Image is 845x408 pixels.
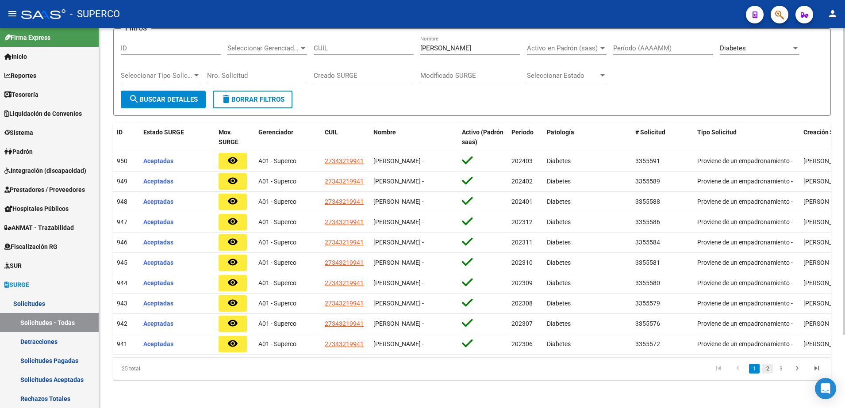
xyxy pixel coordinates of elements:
span: [PERSON_NAME] - [373,300,424,307]
datatable-header-cell: Patología [543,123,632,152]
span: A01 - Superco [258,239,296,246]
datatable-header-cell: Activo (Padrón saas) [458,123,508,152]
mat-icon: remove_red_eye [227,338,238,349]
span: 202312 [511,218,533,225]
span: Hospitales Públicos [4,204,69,214]
div: 25 total [113,358,255,380]
span: Proviene de un empadronamiento - [697,340,793,347]
span: Proviene de un empadronamiento - [697,178,793,185]
span: A01 - Superco [258,320,296,327]
span: Firma Express [4,33,50,42]
span: Nombre [373,129,396,136]
a: go to previous page [730,364,746,374]
span: Seleccionar Estado [527,72,599,80]
datatable-header-cell: CUIL [321,123,370,152]
span: Seleccionar Gerenciador [227,44,299,52]
span: Estado SURGE [143,129,184,136]
span: CUIL [325,129,338,136]
span: Aceptadas [143,300,173,307]
span: Buscar Detalles [129,95,198,103]
span: [PERSON_NAME] - [373,259,424,266]
span: 202307 [511,320,533,327]
span: Aceptadas [143,239,173,246]
datatable-header-cell: Periodo [508,123,543,152]
a: go to last page [808,364,825,374]
span: 27343219941 [325,157,364,164]
span: A01 - Superco [258,157,296,164]
mat-icon: person [827,8,838,19]
span: [PERSON_NAME] - [373,198,424,205]
a: go to first page [710,364,727,374]
mat-icon: remove_red_eye [227,175,238,186]
span: 947 [117,218,127,225]
span: Diabetes [547,239,571,246]
span: 3355576 [635,320,660,327]
span: 3355588 [635,198,660,205]
datatable-header-cell: Estado SURGE [140,123,215,152]
span: [PERSON_NAME] - [373,320,424,327]
span: Seleccionar Tipo Solicitud [121,72,192,80]
span: Activo (Padrón saas) [462,129,503,146]
mat-icon: remove_red_eye [227,297,238,308]
mat-icon: remove_red_eye [227,236,238,247]
span: Diabetes [547,320,571,327]
span: [PERSON_NAME] - [373,340,424,347]
span: Aceptadas [143,259,173,266]
span: Diabetes [547,279,571,286]
span: Gerenciador [258,129,293,136]
span: Tipo Solicitud [697,129,737,136]
span: Aceptadas [143,320,173,327]
span: 202310 [511,259,533,266]
span: 944 [117,279,127,286]
span: 3355579 [635,300,660,307]
span: 3355584 [635,239,660,246]
span: Proviene de un empadronamiento - [697,320,793,327]
span: Diabetes [547,198,571,205]
span: 202308 [511,300,533,307]
span: A01 - Superco [258,340,296,347]
span: 202309 [511,279,533,286]
span: 27343219941 [325,279,364,286]
span: Inicio [4,52,27,61]
span: Proviene de un empadronamiento - [697,218,793,225]
span: Activo en Padrón (saas) [527,44,599,52]
mat-icon: menu [7,8,18,19]
datatable-header-cell: # Solicitud [632,123,694,152]
span: A01 - Superco [258,300,296,307]
mat-icon: remove_red_eye [227,257,238,267]
mat-icon: search [129,94,139,104]
span: 27343219941 [325,178,364,185]
span: Aceptadas [143,279,173,286]
mat-icon: remove_red_eye [227,216,238,227]
span: 202403 [511,157,533,164]
span: Fiscalización RG [4,242,58,252]
span: 945 [117,259,127,266]
span: ANMAT - Trazabilidad [4,223,74,233]
span: 202306 [511,340,533,347]
span: Borrar Filtros [221,95,284,103]
span: Aceptadas [143,218,173,225]
span: 941 [117,340,127,347]
span: 27343219941 [325,218,364,225]
span: Diabetes [547,300,571,307]
span: Aceptadas [143,178,173,185]
span: A01 - Superco [258,259,296,266]
span: 202311 [511,239,533,246]
span: 27343219941 [325,300,364,307]
datatable-header-cell: Mov. SURGE [215,123,255,152]
span: 3355581 [635,259,660,266]
span: Diabetes [547,340,571,347]
span: Proviene de un empadronamiento - [697,259,793,266]
span: 3355580 [635,279,660,286]
span: Integración (discapacidad) [4,166,86,175]
span: Diabetes [547,157,571,164]
li: page 1 [748,361,761,376]
datatable-header-cell: ID [113,123,140,152]
span: 202402 [511,178,533,185]
mat-icon: remove_red_eye [227,196,238,206]
span: Proviene de un empadronamiento - [697,300,793,307]
span: SUR [4,261,22,271]
span: 948 [117,198,127,205]
span: Aceptadas [143,198,173,205]
span: Proviene de un empadronamiento - [697,279,793,286]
